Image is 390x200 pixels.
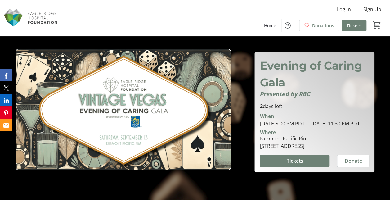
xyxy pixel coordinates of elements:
span: [DATE] 5:00 PM PDT [260,120,304,127]
div: Where [260,130,276,135]
span: Tickets [347,22,361,29]
span: Tickets [286,157,303,165]
button: Donate [337,155,369,167]
em: Presented by RBC [260,90,310,98]
a: Tickets [342,20,366,31]
img: Campaign CTA Media Photo [16,49,231,170]
span: Home [264,22,276,29]
span: Sign Up [363,6,381,13]
button: Help [281,19,294,32]
span: Evening of Caring Gala [260,59,362,89]
div: [STREET_ADDRESS] [260,142,307,150]
a: Home [259,20,281,31]
p: days left [260,102,369,110]
div: When [260,112,274,120]
span: - [304,120,311,127]
span: Donations [312,22,334,29]
button: Cart [371,20,383,31]
button: Log In [332,4,356,14]
a: Donations [299,20,339,31]
button: Tickets [260,155,329,167]
span: [DATE] 11:30 PM PDT [304,120,360,127]
span: Log In [337,6,351,13]
span: 2 [260,103,262,110]
button: Sign Up [358,4,386,14]
div: Fairmont Pacific Rim [260,135,307,142]
img: Eagle Ridge Hospital Foundation's Logo [4,2,59,34]
span: Donate [344,157,362,165]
